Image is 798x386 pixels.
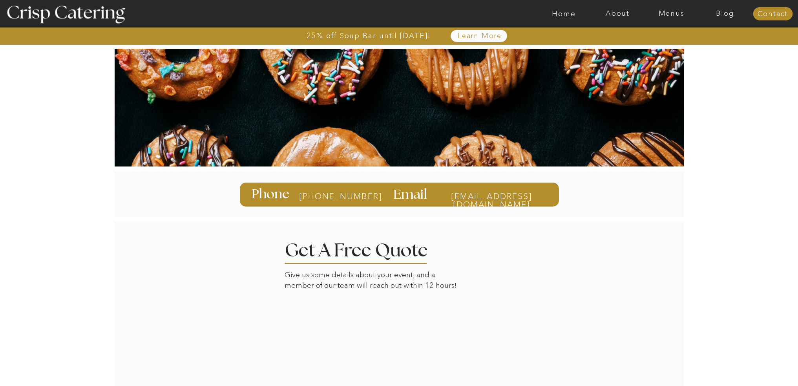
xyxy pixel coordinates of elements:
a: Blog [698,10,752,18]
a: About [591,10,645,18]
h3: Email [393,188,429,201]
a: [PHONE_NUMBER] [299,192,362,201]
a: Home [537,10,591,18]
a: Menus [645,10,698,18]
iframe: podium webchat widget bubble [735,347,798,386]
h3: Phone [252,188,291,201]
a: 25% off Soup Bar until [DATE]! [278,32,459,40]
h2: Get A Free Quote [285,241,452,256]
a: [EMAIL_ADDRESS][DOMAIN_NAME] [436,192,548,199]
a: Learn More [440,32,520,40]
p: Give us some details about your event, and a member of our team will reach out within 12 hours! [285,270,462,293]
a: Contact [753,10,793,18]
